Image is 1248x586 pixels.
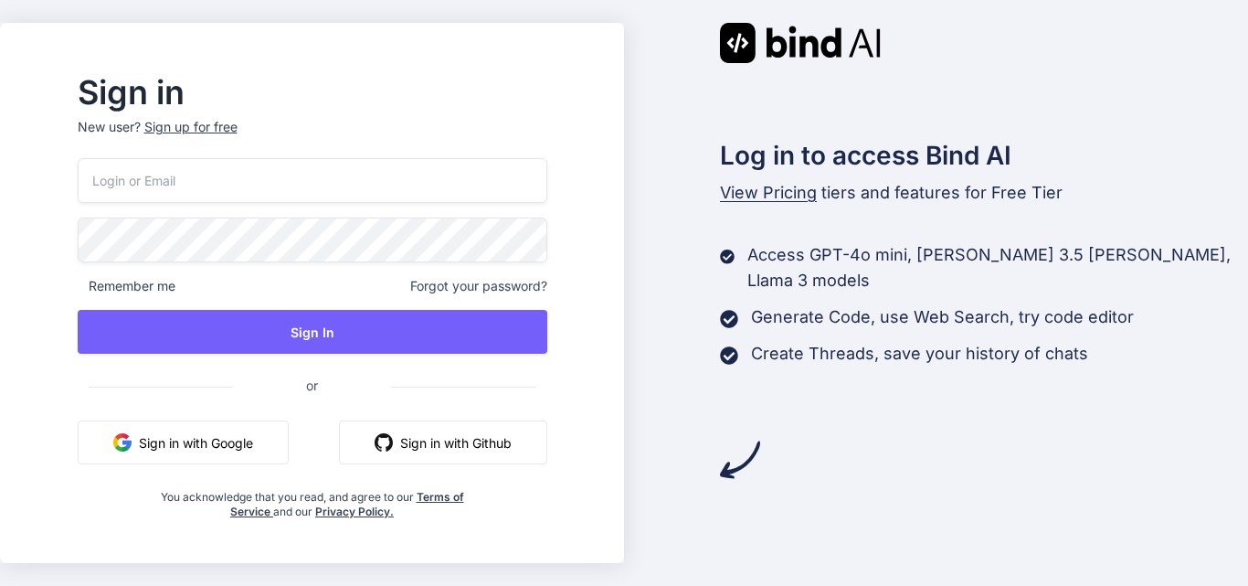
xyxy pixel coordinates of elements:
[113,433,132,452] img: google
[315,505,394,518] a: Privacy Policy.
[720,136,1248,175] h2: Log in to access Bind AI
[751,304,1134,330] p: Generate Code, use Web Search, try code editor
[78,158,547,203] input: Login or Email
[78,277,175,295] span: Remember me
[375,433,393,452] img: github
[720,180,1248,206] p: tiers and features for Free Tier
[230,490,464,518] a: Terms of Service
[751,341,1088,367] p: Create Threads, save your history of chats
[720,440,760,480] img: arrow
[410,277,547,295] span: Forgot your password?
[233,363,391,408] span: or
[78,421,289,464] button: Sign in with Google
[339,421,547,464] button: Sign in with Github
[144,118,238,136] div: Sign up for free
[78,310,547,354] button: Sign In
[747,242,1248,293] p: Access GPT-4o mini, [PERSON_NAME] 3.5 [PERSON_NAME], Llama 3 models
[78,78,547,107] h2: Sign in
[78,118,547,158] p: New user?
[155,479,469,519] div: You acknowledge that you read, and agree to our and our
[720,23,881,63] img: Bind AI logo
[720,183,817,202] span: View Pricing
